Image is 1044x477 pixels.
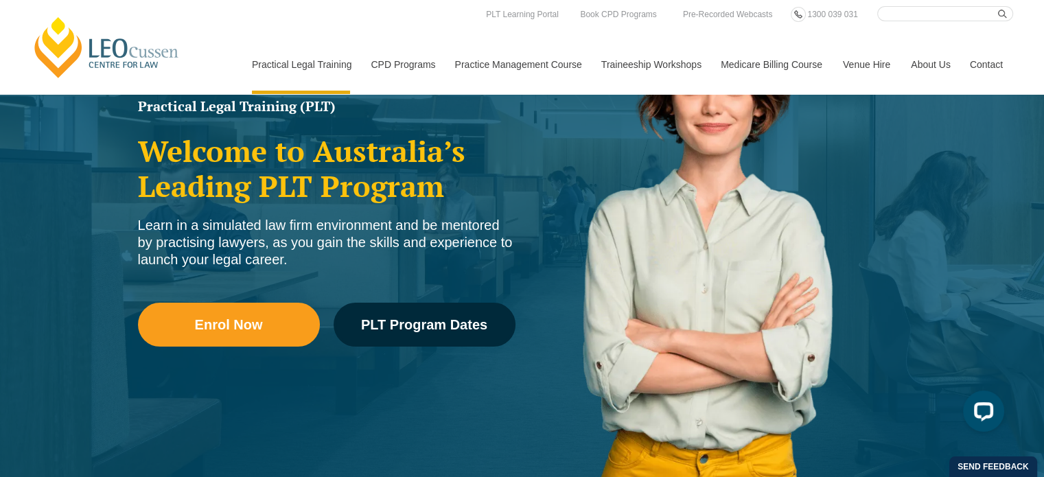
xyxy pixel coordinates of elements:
[360,35,444,94] a: CPD Programs
[804,7,861,22] a: 1300 039 031
[901,35,960,94] a: About Us
[577,7,660,22] a: Book CPD Programs
[334,303,515,347] a: PLT Program Dates
[833,35,901,94] a: Venue Hire
[138,134,515,203] h2: Welcome to Australia’s Leading PLT Program
[242,35,361,94] a: Practical Legal Training
[31,15,183,80] a: [PERSON_NAME] Centre for Law
[138,303,320,347] a: Enrol Now
[445,35,591,94] a: Practice Management Course
[710,35,833,94] a: Medicare Billing Course
[138,100,515,113] h1: Practical Legal Training (PLT)
[960,35,1013,94] a: Contact
[195,318,263,331] span: Enrol Now
[807,10,857,19] span: 1300 039 031
[138,217,515,268] div: Learn in a simulated law firm environment and be mentored by practising lawyers, as you gain the ...
[952,385,1010,443] iframe: LiveChat chat widget
[483,7,562,22] a: PLT Learning Portal
[361,318,487,331] span: PLT Program Dates
[591,35,710,94] a: Traineeship Workshops
[680,7,776,22] a: Pre-Recorded Webcasts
